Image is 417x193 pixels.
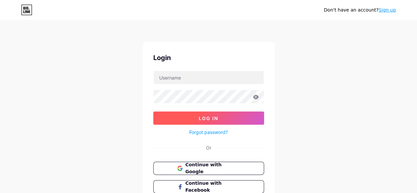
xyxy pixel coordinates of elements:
div: Don't have an account? [324,7,396,14]
span: Continue with Google [185,161,240,175]
button: Log In [153,112,264,125]
a: Forgot password? [189,129,228,136]
span: Log In [199,115,218,121]
a: Sign up [378,7,396,13]
div: Login [153,53,264,63]
input: Username [154,71,264,84]
button: Continue with Google [153,162,264,175]
div: Or [206,144,211,151]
